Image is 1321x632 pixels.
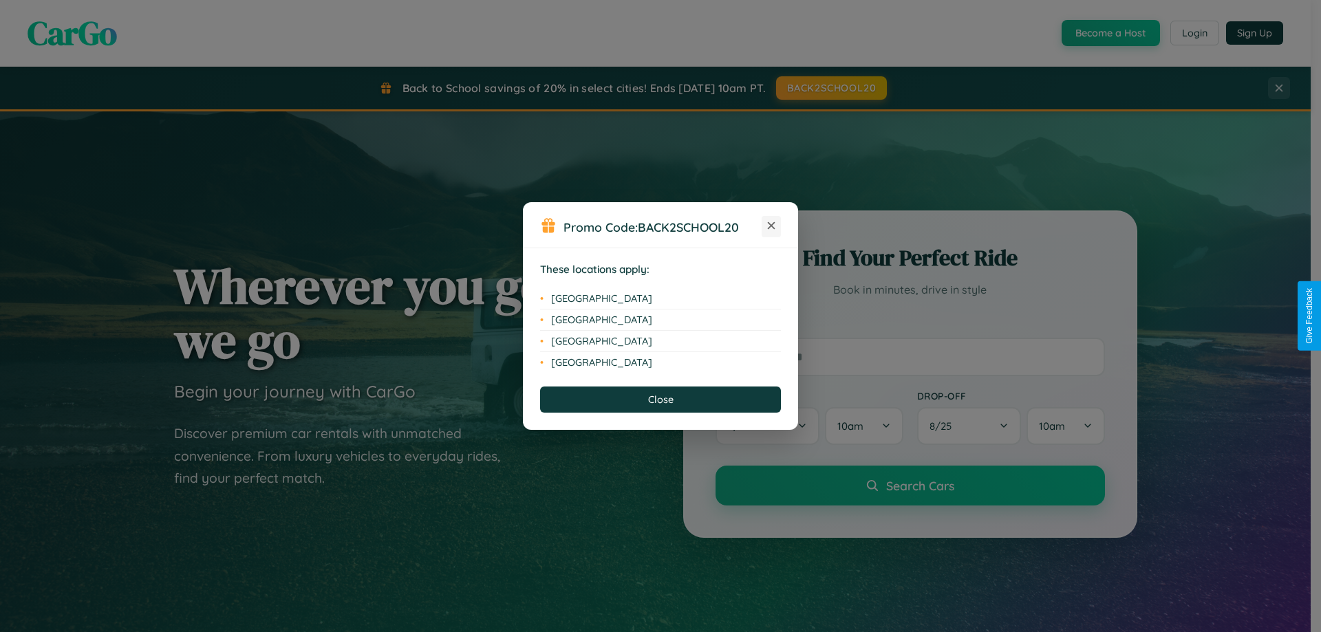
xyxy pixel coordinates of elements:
button: Close [540,386,781,413]
div: Give Feedback [1304,288,1314,344]
li: [GEOGRAPHIC_DATA] [540,309,781,331]
h3: Promo Code: [563,219,762,235]
b: BACK2SCHOOL20 [638,219,739,235]
li: [GEOGRAPHIC_DATA] [540,352,781,373]
strong: These locations apply: [540,263,649,276]
li: [GEOGRAPHIC_DATA] [540,288,781,309]
li: [GEOGRAPHIC_DATA] [540,331,781,352]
